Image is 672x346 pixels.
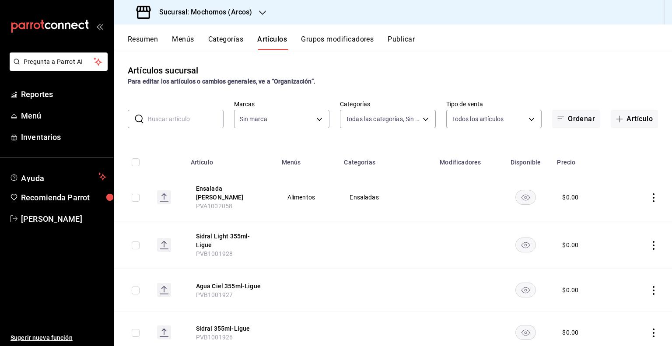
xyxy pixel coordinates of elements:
[562,328,578,337] div: $ 0.00
[21,88,106,100] span: Reportes
[562,286,578,294] div: $ 0.00
[10,333,106,343] span: Sugerir nueva función
[148,110,224,128] input: Buscar artículo
[562,241,578,249] div: $ 0.00
[500,146,552,174] th: Disponible
[649,286,658,295] button: actions
[196,184,266,202] button: edit-product-location
[339,146,434,174] th: Categorías
[649,241,658,250] button: actions
[6,63,108,73] a: Pregunta a Parrot AI
[552,110,600,128] button: Ordenar
[24,57,94,66] span: Pregunta a Parrot AI
[128,64,198,77] div: Artículos sucursal
[128,35,672,50] div: navigation tabs
[196,291,233,298] span: PVB1001927
[196,250,233,257] span: PVB1001928
[196,232,266,249] button: edit-product-location
[21,192,106,203] span: Recomienda Parrot
[257,35,287,50] button: Artículos
[196,203,233,210] span: PVA1002058
[515,325,536,340] button: availability-product
[301,35,374,50] button: Grupos modificadores
[515,238,536,252] button: availability-product
[152,7,252,17] h3: Sucursal: Mochomos (Arcos)
[515,190,536,205] button: availability-product
[96,23,103,30] button: open_drawer_menu
[340,101,436,107] label: Categorías
[434,146,500,174] th: Modificadores
[346,115,420,123] span: Todas las categorías, Sin categoría
[611,110,658,128] button: Artículo
[276,146,339,174] th: Menús
[172,35,194,50] button: Menús
[234,101,330,107] label: Marcas
[649,193,658,202] button: actions
[350,194,423,200] span: Ensaladas
[452,115,504,123] span: Todos los artículos
[196,334,233,341] span: PVB1001926
[10,52,108,71] button: Pregunta a Parrot AI
[21,213,106,225] span: [PERSON_NAME]
[21,171,95,182] span: Ayuda
[552,146,630,174] th: Precio
[515,283,536,297] button: availability-product
[196,324,266,333] button: edit-product-location
[562,193,578,202] div: $ 0.00
[287,194,328,200] span: Alimentos
[446,101,542,107] label: Tipo de venta
[196,282,266,290] button: edit-product-location
[649,329,658,337] button: actions
[128,78,315,85] strong: Para editar los artículos o cambios generales, ve a “Organización”.
[185,146,276,174] th: Artículo
[208,35,244,50] button: Categorías
[128,35,158,50] button: Resumen
[21,131,106,143] span: Inventarios
[21,110,106,122] span: Menú
[240,115,267,123] span: Sin marca
[388,35,415,50] button: Publicar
